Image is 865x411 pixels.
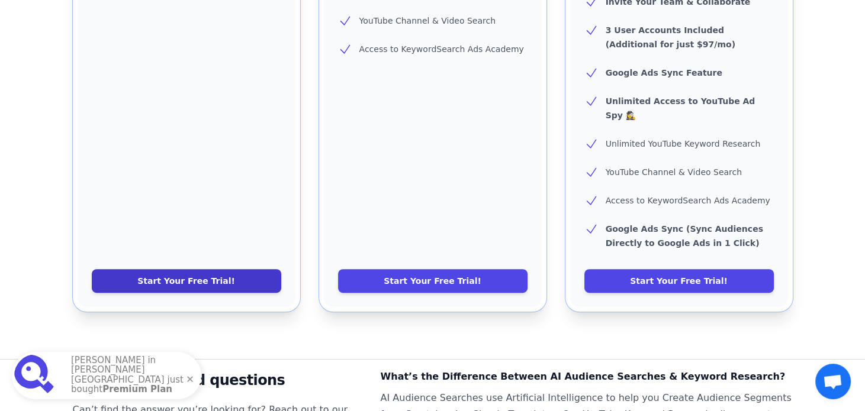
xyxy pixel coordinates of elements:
span: Unlimited YouTube Keyword Research [606,139,761,148]
b: Google Ads Sync Feature [606,68,722,77]
b: Unlimited Access to YouTube Ad Spy 🕵️‍♀️ [606,96,755,120]
b: 3 User Accounts Included (Additional for just $97/mo) [606,25,735,49]
img: Premium Plan [14,354,57,397]
span: Access to KeywordSearch Ads Academy [359,44,524,54]
a: Start Your Free Trial! [92,269,281,293]
strong: Premium Plan [102,384,172,394]
h2: Frequently asked questions [73,368,362,392]
span: YouTube Channel & Video Search [606,167,742,177]
span: YouTube Channel & Video Search [359,16,496,25]
span: Access to KeywordSearch Ads Academy [606,196,770,205]
b: Google Ads Sync (Sync Audiences Directly to Google Ads in 1 Click) [606,224,763,248]
a: Open chat [815,364,851,399]
dt: What’s the Difference Between AI Audience Searches & Keyword Research? [381,368,793,385]
a: Start Your Free Trial! [584,269,774,293]
p: [PERSON_NAME] in [PERSON_NAME][GEOGRAPHIC_DATA] just bought [71,355,189,396]
a: Start Your Free Trial! [338,269,528,293]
